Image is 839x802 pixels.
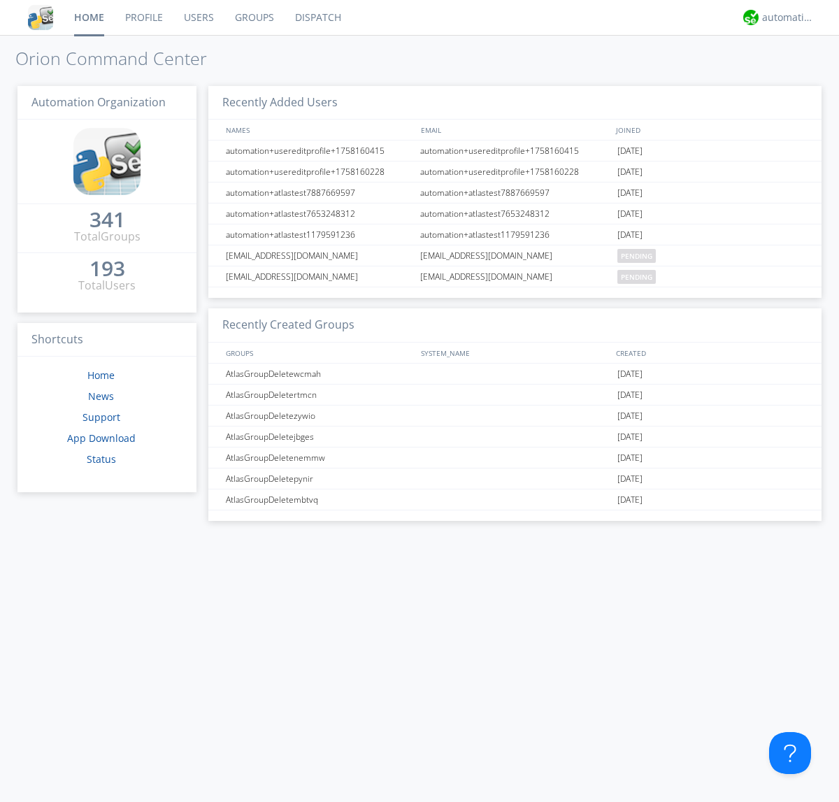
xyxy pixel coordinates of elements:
[617,385,643,406] span: [DATE]
[617,182,643,203] span: [DATE]
[222,489,416,510] div: AtlasGroupDeletembtvq
[617,427,643,447] span: [DATE]
[208,266,822,287] a: [EMAIL_ADDRESS][DOMAIN_NAME][EMAIL_ADDRESS][DOMAIN_NAME]pending
[617,162,643,182] span: [DATE]
[222,141,416,161] div: automation+usereditprofile+1758160415
[31,94,166,110] span: Automation Organization
[89,213,125,227] div: 341
[617,489,643,510] span: [DATE]
[617,468,643,489] span: [DATE]
[417,141,614,161] div: automation+usereditprofile+1758160415
[417,224,614,245] div: automation+atlastest1179591236
[617,203,643,224] span: [DATE]
[769,732,811,774] iframe: Toggle Customer Support
[417,203,614,224] div: automation+atlastest7653248312
[762,10,815,24] div: automation+atlas
[208,468,822,489] a: AtlasGroupDeletepynir[DATE]
[28,5,53,30] img: cddb5a64eb264b2086981ab96f4c1ba7
[417,343,612,363] div: SYSTEM_NAME
[417,266,614,287] div: [EMAIL_ADDRESS][DOMAIN_NAME]
[73,128,141,195] img: cddb5a64eb264b2086981ab96f4c1ba7
[617,364,643,385] span: [DATE]
[208,406,822,427] a: AtlasGroupDeletezywio[DATE]
[208,427,822,447] a: AtlasGroupDeletejbges[DATE]
[417,182,614,203] div: automation+atlastest7887669597
[208,308,822,343] h3: Recently Created Groups
[208,489,822,510] a: AtlasGroupDeletembtvq[DATE]
[743,10,759,25] img: d2d01cd9b4174d08988066c6d424eccd
[417,245,614,266] div: [EMAIL_ADDRESS][DOMAIN_NAME]
[222,266,416,287] div: [EMAIL_ADDRESS][DOMAIN_NAME]
[222,203,416,224] div: automation+atlastest7653248312
[208,141,822,162] a: automation+usereditprofile+1758160415automation+usereditprofile+1758160415[DATE]
[617,141,643,162] span: [DATE]
[222,120,414,140] div: NAMES
[78,278,136,294] div: Total Users
[222,343,414,363] div: GROUPS
[208,162,822,182] a: automation+usereditprofile+1758160228automation+usereditprofile+1758160228[DATE]
[208,182,822,203] a: automation+atlastest7887669597automation+atlastest7887669597[DATE]
[222,245,416,266] div: [EMAIL_ADDRESS][DOMAIN_NAME]
[222,385,416,405] div: AtlasGroupDeletertmcn
[222,224,416,245] div: automation+atlastest1179591236
[612,343,808,363] div: CREATED
[222,406,416,426] div: AtlasGroupDeletezywio
[617,249,656,263] span: pending
[83,410,120,424] a: Support
[222,427,416,447] div: AtlasGroupDeletejbges
[89,213,125,229] a: 341
[222,468,416,489] div: AtlasGroupDeletepynir
[417,162,614,182] div: automation+usereditprofile+1758160228
[222,364,416,384] div: AtlasGroupDeletewcmah
[617,447,643,468] span: [DATE]
[617,224,643,245] span: [DATE]
[89,262,125,278] a: 193
[222,447,416,468] div: AtlasGroupDeletenemmw
[617,270,656,284] span: pending
[208,447,822,468] a: AtlasGroupDeletenemmw[DATE]
[208,203,822,224] a: automation+atlastest7653248312automation+atlastest7653248312[DATE]
[208,364,822,385] a: AtlasGroupDeletewcmah[DATE]
[208,385,822,406] a: AtlasGroupDeletertmcn[DATE]
[67,431,136,445] a: App Download
[417,120,612,140] div: EMAIL
[617,406,643,427] span: [DATE]
[87,452,116,466] a: Status
[87,368,115,382] a: Home
[74,229,141,245] div: Total Groups
[88,389,114,403] a: News
[208,224,822,245] a: automation+atlastest1179591236automation+atlastest1179591236[DATE]
[208,245,822,266] a: [EMAIL_ADDRESS][DOMAIN_NAME][EMAIL_ADDRESS][DOMAIN_NAME]pending
[612,120,808,140] div: JOINED
[222,162,416,182] div: automation+usereditprofile+1758160228
[208,86,822,120] h3: Recently Added Users
[17,323,196,357] h3: Shortcuts
[89,262,125,275] div: 193
[222,182,416,203] div: automation+atlastest7887669597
